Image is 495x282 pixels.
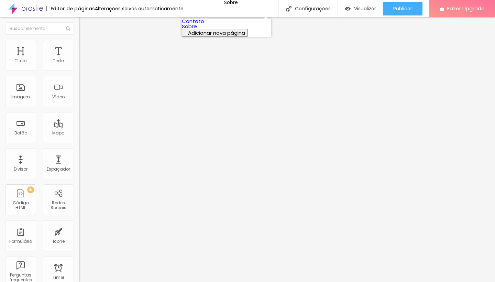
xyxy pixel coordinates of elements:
span: Visualizar [354,6,376,11]
div: Divisor [14,167,27,172]
div: Editor de páginas [46,6,95,11]
div: Ícone [53,239,65,244]
div: Timer [53,275,64,280]
div: Mapa [52,131,65,135]
input: Buscar elemento [5,22,74,35]
iframe: Editor [79,17,495,282]
img: view-1.svg [345,6,351,12]
img: Icone [66,26,70,31]
img: Icone [286,6,291,12]
span: Publicar [393,6,412,11]
div: Vídeo [52,95,65,99]
div: Botão [14,131,27,135]
a: Sobre [182,23,197,30]
div: Imagem [11,95,30,99]
div: Título [15,58,26,63]
div: Formulário [9,239,32,244]
div: Texto [53,58,64,63]
span: Adicionar nova página [188,29,245,36]
div: Redes Sociais [45,200,72,210]
div: Código HTML [7,200,34,210]
div: Espaçador [47,167,70,172]
button: Visualizar [338,2,383,15]
span: Fazer Upgrade [447,6,485,11]
button: Publicar [383,2,422,15]
button: Adicionar nova página [182,29,248,37]
div: Alterações salvas automaticamente [95,6,184,11]
a: Contato [182,18,204,25]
